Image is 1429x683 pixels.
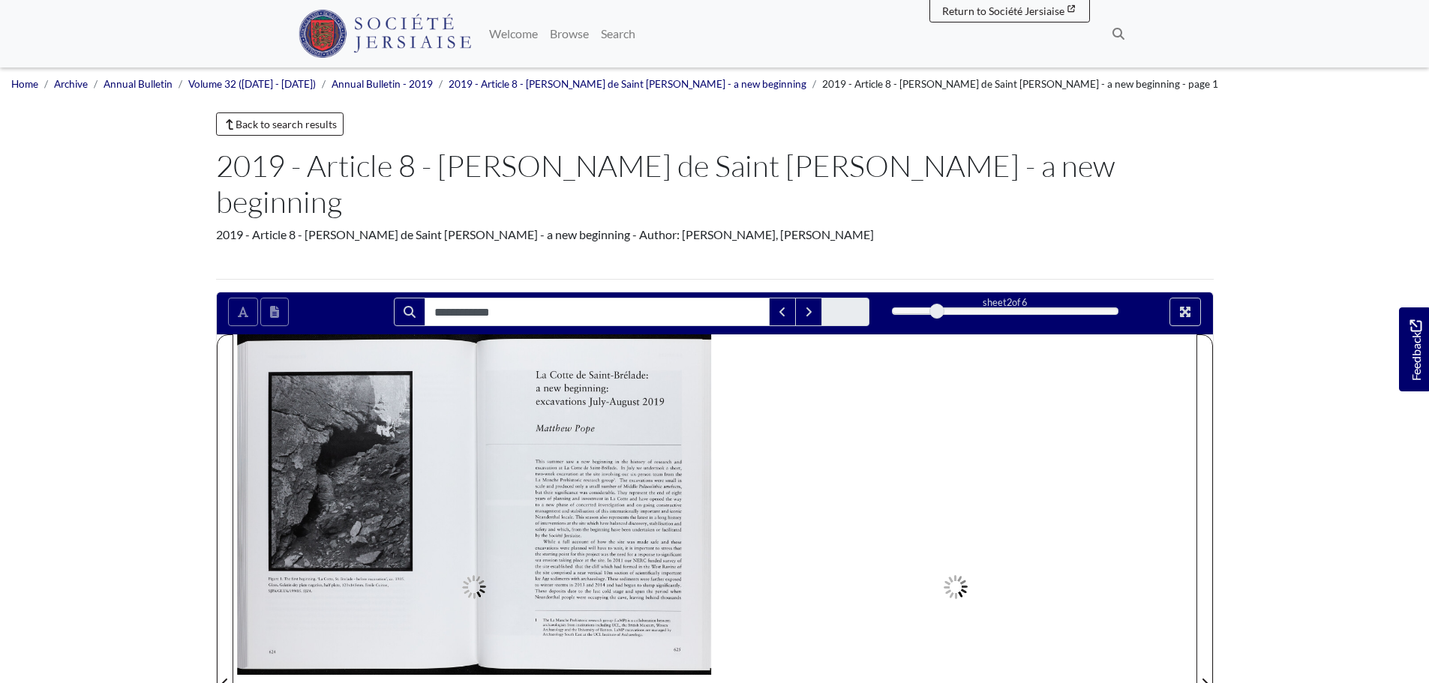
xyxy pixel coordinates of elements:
a: Search [595,19,641,49]
h1: 2019 - Article 8 - [PERSON_NAME] de Saint [PERSON_NAME] - a new beginning [216,148,1214,220]
button: Open transcription window [260,298,289,326]
div: sheet of 6 [892,295,1118,310]
div: 2019 - Article 8 - [PERSON_NAME] de Saint [PERSON_NAME] - a new beginning - Author: [PERSON_NAME]... [216,226,1214,244]
a: Société Jersiaise logo [299,6,472,61]
a: Home [11,78,38,90]
span: 2 [1007,296,1012,308]
a: Annual Bulletin [104,78,173,90]
span: 2019 - Article 8 - [PERSON_NAME] de Saint [PERSON_NAME] - a new beginning - page 1 [822,78,1218,90]
a: Archive [54,78,88,90]
a: Welcome [483,19,544,49]
span: Return to Société Jersiaise [942,4,1064,17]
a: Volume 32 ([DATE] - [DATE]) [188,78,316,90]
button: Next Match [795,298,822,326]
button: Search [394,298,425,326]
a: Back to search results [216,112,344,136]
img: Société Jersiaise [299,10,472,58]
input: Search for [425,298,770,326]
span: Feedback [1406,319,1424,380]
a: Browse [544,19,595,49]
a: 2019 - Article 8 - [PERSON_NAME] de Saint [PERSON_NAME] - a new beginning [449,78,806,90]
a: Would you like to provide feedback? [1399,307,1429,391]
button: Full screen mode [1169,298,1201,326]
a: Annual Bulletin - 2019 [332,78,433,90]
button: Previous Match [769,298,796,326]
button: Toggle text selection (Alt+T) [228,298,258,326]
